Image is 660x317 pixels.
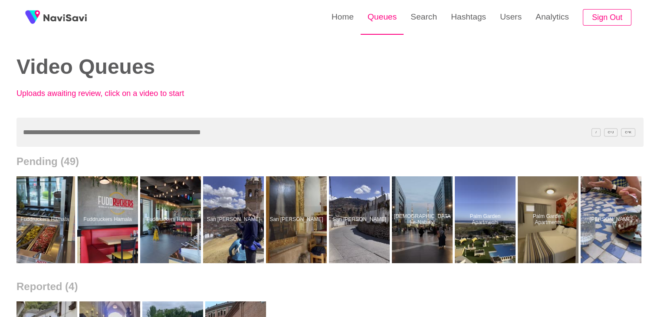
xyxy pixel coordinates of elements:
[16,56,317,79] h2: Video Queues
[77,176,140,263] a: Fuddruckers HamalaFuddruckers Hamala
[621,128,635,136] span: C^K
[591,128,600,136] span: /
[16,89,207,98] p: Uploads awaiting review, click on a video to start
[581,176,644,263] a: [PERSON_NAME]De Mercado
[140,176,203,263] a: Fuddruckers HamalaFuddruckers Hamala
[203,176,266,263] a: San [PERSON_NAME]San Cristobal
[16,281,644,293] h2: Reported (4)
[455,176,518,263] a: Palm Garden ApartmentsPalm Garden Apartments
[266,176,329,263] a: San [PERSON_NAME]San Cristobal
[518,176,581,263] a: Palm Garden ApartmentsPalm Garden Apartments
[604,128,618,136] span: C^J
[43,13,87,22] img: fireSpot
[392,176,455,263] a: [DEMOGRAPHIC_DATA]-e-NabawiMasjid-e-Nabawi
[22,7,43,28] img: fireSpot
[329,176,392,263] a: San [PERSON_NAME]San Cristobal
[16,155,644,168] h2: Pending (49)
[583,9,631,26] button: Sign Out
[14,176,77,263] a: Fuddruckers HamalaFuddruckers Hamala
